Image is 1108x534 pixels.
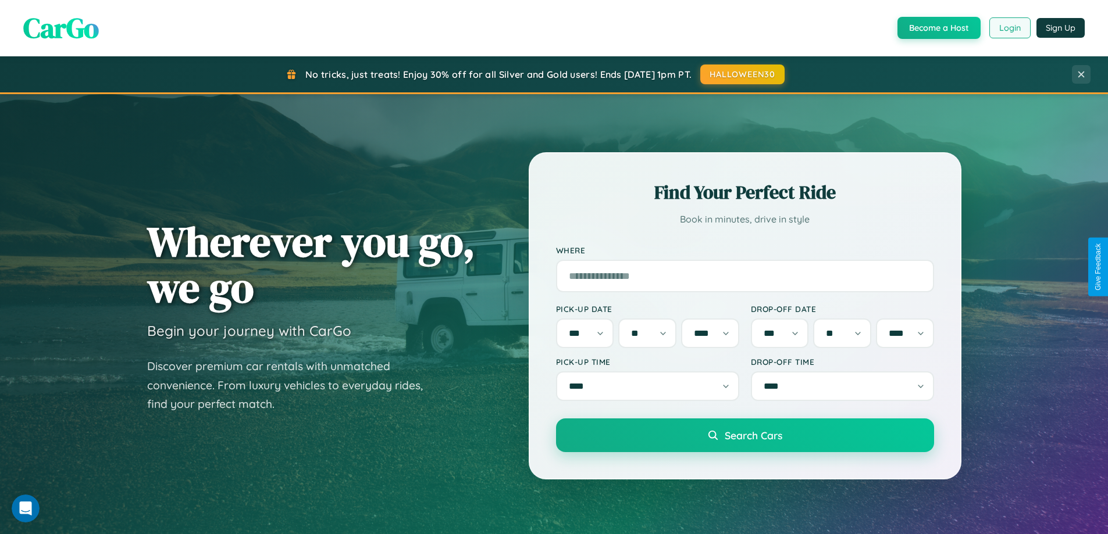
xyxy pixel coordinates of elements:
[147,218,475,310] h1: Wherever you go, we go
[556,180,934,205] h2: Find Your Perfect Ride
[556,418,934,452] button: Search Cars
[556,245,934,255] label: Where
[989,17,1031,38] button: Login
[751,357,934,367] label: Drop-off Time
[725,429,782,442] span: Search Cars
[751,304,934,314] label: Drop-off Date
[1036,18,1085,38] button: Sign Up
[147,322,351,339] h3: Begin your journey with CarGo
[23,9,99,47] span: CarGo
[1094,243,1102,291] div: Give Feedback
[556,211,934,228] p: Book in minutes, drive in style
[700,64,785,84] button: HALLOWEEN30
[147,357,438,414] p: Discover premium car rentals with unmatched convenience. From luxury vehicles to everyday rides, ...
[897,17,981,39] button: Become a Host
[12,494,40,522] iframe: Intercom live chat
[556,304,739,314] label: Pick-up Date
[556,357,739,367] label: Pick-up Time
[305,69,692,80] span: No tricks, just treats! Enjoy 30% off for all Silver and Gold users! Ends [DATE] 1pm PT.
